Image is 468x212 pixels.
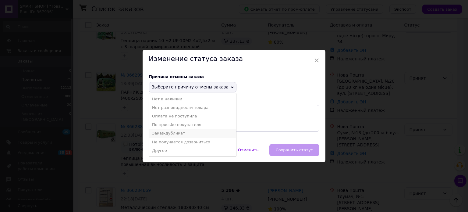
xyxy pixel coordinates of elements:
div: Причина отмены заказа [149,74,319,79]
span: Выберите причину отмены заказа [151,84,229,89]
li: Заказ-дубликат [149,129,236,138]
li: Оплата не поступила [149,112,236,120]
div: Изменение статуса заказа [143,50,325,68]
button: Отменить [232,144,265,156]
li: По просьбе покупателя [149,120,236,129]
span: Отменить [238,148,259,152]
li: Не получается дозвониться [149,138,236,146]
li: Другое [149,146,236,155]
span: × [314,55,319,66]
li: Нет в наличии [149,95,236,103]
li: Нет разновидности товара [149,103,236,112]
